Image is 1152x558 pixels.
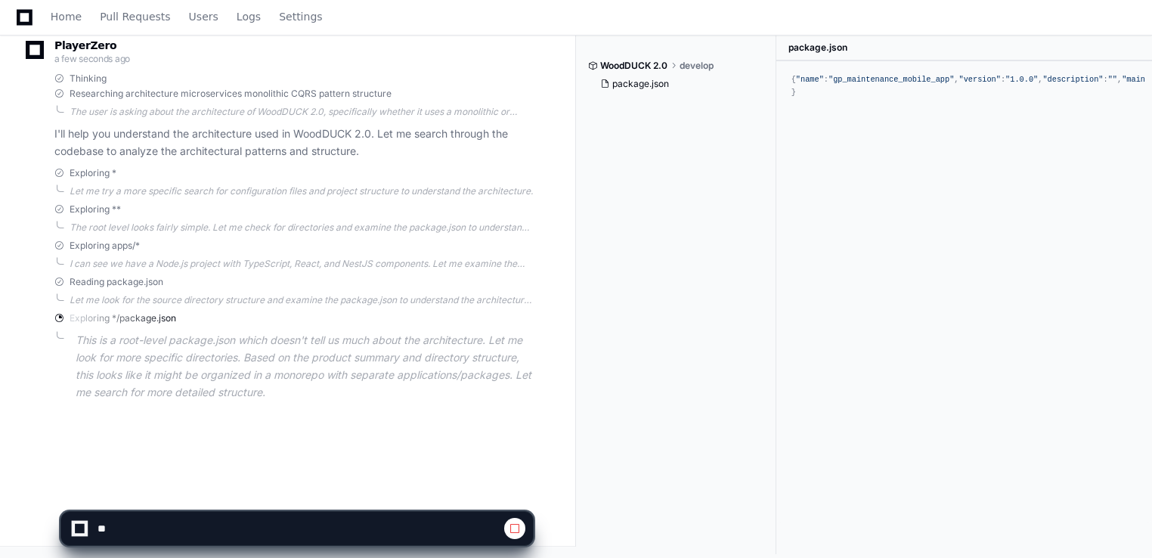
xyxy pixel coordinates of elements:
[70,258,533,270] div: I can see we have a Node.js project with TypeScript, React, and NestJS components. Let me examine...
[788,42,847,54] span: package.json
[828,75,954,84] span: "gp_maintenance_mobile_app"
[796,75,824,84] span: "name"
[70,88,392,100] span: Researching architecture microservices monolithic CQRS pattern structure
[100,12,170,21] span: Pull Requests
[600,60,667,72] span: WoodDUCK 2.0
[1005,75,1038,84] span: "1.0.0"
[70,240,140,252] span: Exploring apps/*
[51,12,82,21] span: Home
[70,312,176,324] span: Exploring */package.json
[612,78,669,90] span: package.json
[594,73,756,95] button: package.json
[54,126,533,160] p: I'll help you understand the architecture used in WoodDUCK 2.0. Let me search through the codebas...
[70,276,163,288] span: Reading package.json
[70,106,533,118] div: The user is asking about the architecture of WoodDUCK 2.0, specifically whether it uses a monolit...
[70,203,121,215] span: Exploring **
[189,12,218,21] span: Users
[70,185,533,197] div: Let me try a more specific search for configuration files and project structure to understand the...
[958,75,1000,84] span: "version"
[1042,75,1103,84] span: "description"
[70,73,107,85] span: Thinking
[680,60,714,72] span: develop
[76,332,533,401] p: This is a root-level package.json which doesn't tell us much about the architecture. Let me look ...
[791,73,1137,99] div: { : , : , : , : , : { : , : , : , : , : , : , : , : , : , : , : , : , : , : , : , : , : , : , : ,...
[279,12,322,21] span: Settings
[237,12,261,21] span: Logs
[1108,75,1117,84] span: ""
[54,41,116,50] span: PlayerZero
[70,167,116,179] span: Exploring *
[54,53,130,64] span: a few seconds ago
[70,222,533,234] div: The root level looks fairly simple. Let me check for directories and examine the package.json to ...
[1122,75,1150,84] span: "main"
[70,294,533,306] div: Let me look for the source directory structure and examine the package.json to understand the arc...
